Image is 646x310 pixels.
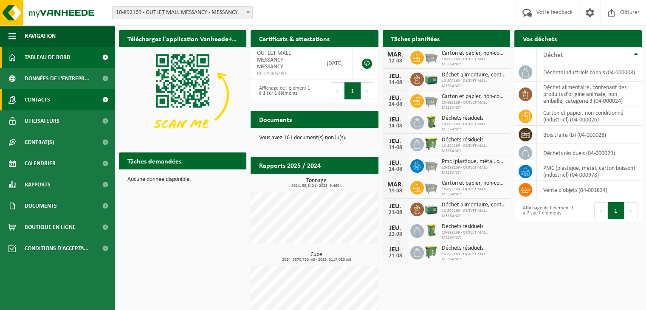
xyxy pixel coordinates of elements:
div: MAR. [387,51,404,58]
td: vente d'objets (04-001834) [537,181,642,199]
td: [DATE] [320,47,353,79]
span: Boutique en ligne [25,217,76,238]
span: Carton et papier, non-conditionné (industriel) [442,93,506,100]
button: Previous [331,82,344,99]
span: RED25005480 [257,70,313,77]
div: 14-08 [387,166,404,172]
span: 10-892169 - OUTLET MALL MESSANCY [442,209,506,219]
div: 21-08 [387,253,404,259]
span: 10-892169 - OUTLET MALL MESSANCY [442,230,506,240]
div: Affichage de l'élément 1 à 7 sur 7 éléments [519,201,574,220]
span: Contacts [25,89,50,110]
span: Documents [25,195,57,217]
span: Calendrier [25,153,56,174]
span: 10-892169 - OUTLET MALL MESSANCY [442,122,506,132]
td: déchets résiduels (04-000029) [537,144,642,162]
td: bois traité (B) (04-000028) [537,126,642,144]
button: Next [361,82,374,99]
td: déchet alimentaire, contenant des produits d'origine animale, non emballé, catégorie 3 (04-000024) [537,82,642,107]
div: 14-08 [387,123,404,129]
h2: Certificats & attestations [251,30,338,47]
h3: Cube [255,252,378,262]
h2: Documents [251,111,300,127]
div: JEU. [387,116,404,123]
span: Navigation [25,25,56,47]
div: JEU. [387,95,404,101]
span: 10-892169 - OUTLET MALL MESSANCY [442,57,506,67]
a: Consulter les rapports [305,173,378,190]
span: Déchets résiduels [442,245,506,252]
div: Affichage de l'élément 1 à 1 sur 1 éléments [255,82,310,100]
h2: Tâches demandées [119,152,190,169]
span: 2024: 33,640 t - 2025: 6,460 t [255,184,378,188]
img: WB-2500-GAL-GY-01 [424,50,438,64]
td: carton et papier, non-conditionné (industriel) (04-000026) [537,107,642,126]
span: 10-892169 - OUTLET MALL MESSANCY [442,187,506,197]
span: Pmc (plastique, métal, carton boisson) (industriel) [442,158,506,165]
h2: Téléchargez l'application Vanheede+ maintenant! [119,30,246,47]
div: 14-08 [387,145,404,151]
span: Déchet alimentaire, contenant des produits d'origine animale, non emballé, catég... [442,72,506,79]
p: Vous avez 161 document(s) non lu(s). [259,135,370,141]
p: Aucune donnée disponible. [127,177,238,183]
div: 21-08 [387,210,404,216]
div: 14-08 [387,101,404,107]
div: JEU. [387,138,404,145]
span: Conditions d'accepta... [25,238,89,259]
span: 10-892169 - OUTLET MALL MESSANCY [442,165,506,175]
span: Tableau de bord [25,47,71,68]
img: WB-2500-GAL-GY-01 [424,93,438,107]
button: Next [624,202,638,219]
span: 10-892169 - OUTLET MALL MESSANCY [442,252,506,262]
td: PMC (plastique, métal, carton boisson) (industriel) (04-000978) [537,162,642,181]
span: Utilisateurs [25,110,59,132]
span: Carton et papier, non-conditionné (industriel) [442,50,506,57]
img: WB-0240-HPE-GN-50 [424,115,438,129]
button: 1 [608,202,624,219]
span: Déchet alimentaire, contenant des produits d'origine animale, non emballé, catég... [442,202,506,209]
div: JEU. [387,225,404,231]
img: WB-0240-HPE-GN-50 [424,223,438,237]
span: 10-892169 - OUTLET MALL MESSANCY [442,100,506,110]
button: Previous [594,202,608,219]
img: WB-0770-HPE-GN-50 [424,136,438,151]
span: 10-892169 - OUTLET MALL MESSANCY - MESSANCY [112,6,253,19]
h2: Tâches planifiées [383,30,448,47]
h2: Vos déchets [514,30,565,47]
span: 2024: 3570,780 m3 - 2025: 3117,020 m3 [255,258,378,262]
span: OUTLET MALL MESSANCY - MESSANCY [257,50,291,70]
span: Déchets résiduels [442,223,506,230]
img: PB-LB-0680-HPE-GN-01 [424,201,438,216]
div: 12-08 [387,58,404,64]
span: Rapports [25,174,51,195]
button: 1 [344,82,361,99]
img: WB-0770-HPE-GN-50 [424,245,438,259]
td: déchets industriels banals (04-000008) [537,63,642,82]
img: WB-2500-GAL-GY-01 [424,158,438,172]
img: Download de VHEPlus App [119,47,246,143]
img: PB-LB-0680-HPE-GN-01 [424,71,438,86]
h2: Rapports 2025 / 2024 [251,157,329,173]
span: 10-892169 - OUTLET MALL MESSANCY [442,79,506,89]
span: Déchet [543,52,563,59]
div: 19-08 [387,188,404,194]
img: WB-2500-GAL-GY-01 [424,180,438,194]
span: Déchets résiduels [442,137,506,144]
span: Données de l'entrepr... [25,68,90,89]
span: Déchets résiduels [442,115,506,122]
span: Contrat(s) [25,132,54,153]
div: MAR. [387,181,404,188]
div: 21-08 [387,231,404,237]
div: JEU. [387,246,404,253]
div: JEU. [387,73,404,80]
div: JEU. [387,203,404,210]
h3: Tonnage [255,178,378,188]
span: 10-892169 - OUTLET MALL MESSANCY [442,144,506,154]
span: 10-892169 - OUTLET MALL MESSANCY - MESSANCY [113,7,252,19]
span: Carton et papier, non-conditionné (industriel) [442,180,506,187]
div: 14-08 [387,80,404,86]
div: JEU. [387,160,404,166]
